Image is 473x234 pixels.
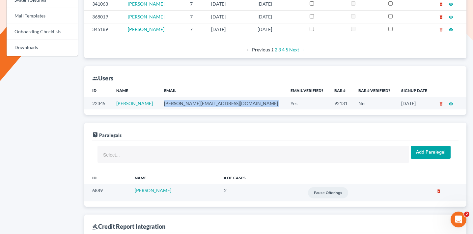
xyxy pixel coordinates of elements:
td: No [353,97,396,109]
i: group [92,75,98,81]
a: delete_forever [439,14,443,19]
a: Downloads [7,40,78,56]
a: [PERSON_NAME] [135,188,171,193]
td: 7 [185,23,206,36]
a: Next page [289,47,305,52]
input: Add Paralegal [411,146,451,159]
button: delete_forever [424,189,453,193]
td: 345189 [84,23,123,36]
i: live_help [92,132,98,138]
i: delete_forever [439,27,443,32]
a: delete_forever [439,101,443,106]
input: Pause offerings [308,187,348,198]
td: [DATE] [252,11,304,23]
th: ID [84,171,129,184]
i: visibility [449,15,453,19]
span: Previous page [246,47,270,52]
a: delete_forever [439,26,443,32]
td: 2 [219,184,280,201]
i: delete_forever [439,2,443,7]
i: visibility [449,27,453,32]
a: Onboarding Checklists [7,24,78,40]
i: gavel [92,224,98,230]
a: visibility [449,26,453,32]
a: visibility [449,14,453,19]
a: delete_forever [439,1,443,7]
iframe: Intercom live chat [451,212,466,227]
span: 2 [464,212,469,217]
td: 92131 [329,97,353,109]
td: [DATE] [206,11,252,23]
td: [PERSON_NAME][EMAIL_ADDRESS][DOMAIN_NAME] [159,97,285,109]
i: delete_forever [436,189,441,193]
th: ID [84,84,111,97]
th: Email Verified? [285,84,329,97]
th: Bar # [329,84,353,97]
a: Page 4 [282,47,285,52]
span: Paralegals [99,132,122,138]
td: [DATE] [396,97,433,109]
div: Users [92,74,113,82]
a: Page 5 [286,47,288,52]
em: Page 1 [271,47,274,52]
th: Email [159,84,285,97]
td: 6889 [84,184,129,201]
i: visibility [449,102,453,106]
i: delete_forever [439,15,443,19]
th: # of Cases [219,171,280,184]
td: 368019 [84,11,123,23]
td: [DATE] [206,23,252,36]
a: [PERSON_NAME] [128,14,164,19]
a: visibility [449,101,453,106]
th: Signup Date [396,84,433,97]
td: [DATE] [252,23,304,36]
a: Mail Templates [7,8,78,24]
a: [PERSON_NAME] [116,101,153,106]
a: Page 3 [278,47,281,52]
div: Credit Report Integration [92,222,165,230]
td: 7 [185,11,206,23]
a: visibility [449,1,453,7]
th: Bar # Verified? [353,84,396,97]
a: [PERSON_NAME] [128,1,164,7]
td: Yes [285,97,329,109]
th: Name [111,84,159,97]
a: [PERSON_NAME] [128,26,164,32]
i: visibility [449,2,453,7]
td: 22345 [84,97,111,109]
th: NAME [129,171,219,184]
i: delete_forever [439,102,443,106]
a: Page 2 [275,47,277,52]
div: Pagination [97,46,453,53]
